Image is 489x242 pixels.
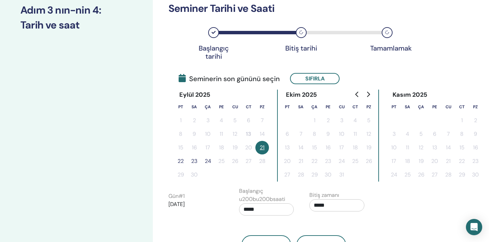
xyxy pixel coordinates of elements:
[348,154,362,168] button: 25
[308,127,321,141] button: 8
[187,154,201,168] button: 23
[228,127,242,141] button: 12
[455,100,469,114] th: Cumartesi
[321,127,335,141] button: 9
[20,4,132,16] h3: Adım 3 nın-nin 4 :
[428,168,441,182] button: 27
[308,114,321,127] button: 1
[469,168,482,182] button: 30
[280,154,294,168] button: 20
[362,100,376,114] th: Pazar
[174,168,187,182] button: 29
[201,141,215,154] button: 17
[335,114,348,127] button: 3
[174,90,216,100] div: Eylül 2025
[174,127,187,141] button: 8
[414,127,428,141] button: 5
[228,141,242,154] button: 19
[242,127,255,141] button: 13
[401,168,414,182] button: 25
[321,168,335,182] button: 30
[280,168,294,182] button: 27
[335,154,348,168] button: 24
[428,141,441,154] button: 13
[387,168,401,182] button: 24
[255,127,269,141] button: 14
[414,141,428,154] button: 12
[335,141,348,154] button: 17
[455,168,469,182] button: 29
[308,154,321,168] button: 22
[387,127,401,141] button: 3
[255,114,269,127] button: 7
[20,19,132,31] h3: Tarih ve saat
[401,100,414,114] th: Salı
[294,168,308,182] button: 28
[242,141,255,154] button: 20
[387,90,433,100] div: Kasım 2025
[255,154,269,168] button: 28
[469,127,482,141] button: 9
[201,127,215,141] button: 10
[187,127,201,141] button: 9
[362,127,376,141] button: 12
[255,100,269,114] th: Pazar
[466,219,482,235] div: Open Intercom Messenger
[401,127,414,141] button: 4
[201,154,215,168] button: 24
[168,200,223,208] p: [DATE]
[215,114,228,127] button: 4
[215,100,228,114] th: Perşembe
[197,44,231,60] div: Başlangıç tarihi
[441,141,455,154] button: 14
[294,141,308,154] button: 14
[187,168,201,182] button: 30
[174,100,187,114] th: Pazartesi
[387,141,401,154] button: 10
[455,154,469,168] button: 22
[363,88,374,101] button: Go to next month
[308,100,321,114] th: Çarşamba
[469,154,482,168] button: 23
[348,100,362,114] th: Cumartesi
[348,114,362,127] button: 4
[187,100,201,114] th: Salı
[201,114,215,127] button: 3
[428,154,441,168] button: 20
[215,154,228,168] button: 25
[174,154,187,168] button: 22
[179,74,280,84] span: Seminerin son gününü seçin
[309,191,339,199] label: Bitiş zamanı
[414,154,428,168] button: 19
[280,100,294,114] th: Pazartesi
[215,127,228,141] button: 11
[469,100,482,114] th: Pazar
[401,154,414,168] button: 18
[321,100,335,114] th: Perşembe
[168,192,185,200] label: Gün # 1
[242,100,255,114] th: Cumartesi
[280,127,294,141] button: 6
[335,127,348,141] button: 10
[228,154,242,168] button: 26
[321,141,335,154] button: 16
[168,2,419,15] h3: Seminer Tarihi ve Saati
[387,154,401,168] button: 17
[335,100,348,114] th: Cuma
[290,73,340,84] button: Sıfırla
[441,154,455,168] button: 21
[362,114,376,127] button: 5
[469,114,482,127] button: 2
[428,127,441,141] button: 6
[321,114,335,127] button: 2
[441,100,455,114] th: Cuma
[228,114,242,127] button: 5
[294,154,308,168] button: 21
[308,141,321,154] button: 15
[455,141,469,154] button: 15
[362,154,376,168] button: 26
[441,127,455,141] button: 7
[414,100,428,114] th: Çarşamba
[401,141,414,154] button: 11
[228,100,242,114] th: Cuma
